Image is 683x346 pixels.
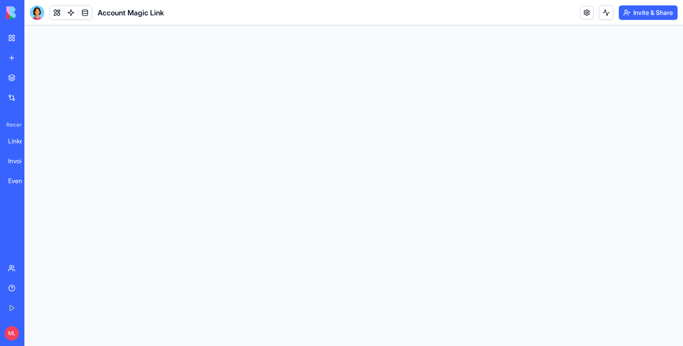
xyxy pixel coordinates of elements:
[3,121,22,128] span: Recent
[6,6,62,19] img: logo
[8,156,33,166] div: Invoice Data Extractor
[8,137,33,146] div: LinkedIn Profile Analyzer
[3,172,39,190] a: EventMaster Pro
[3,132,39,150] a: LinkedIn Profile Analyzer
[619,5,678,20] button: Invite & Share
[98,7,164,18] span: Account Magic Link
[5,326,19,341] span: ML
[8,176,33,185] div: EventMaster Pro
[3,152,39,170] a: Invoice Data Extractor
